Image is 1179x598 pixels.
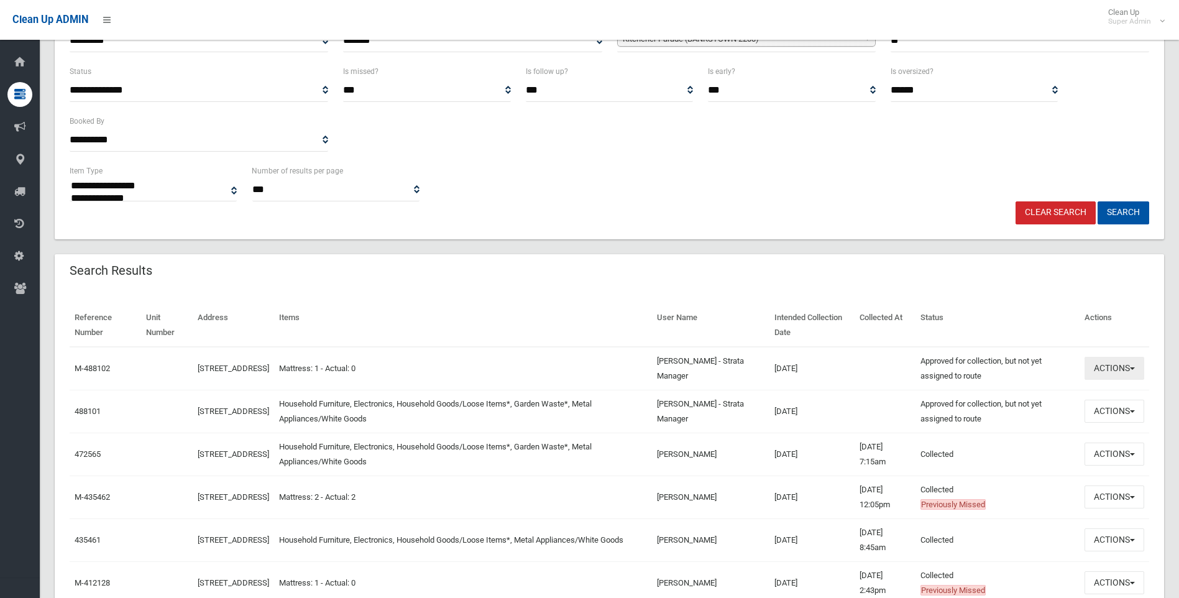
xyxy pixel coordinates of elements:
[55,259,167,283] header: Search Results
[855,518,915,561] td: [DATE] 8:45am
[1085,400,1144,423] button: Actions
[75,492,110,502] a: M-435462
[708,65,735,78] label: Is early?
[70,304,141,347] th: Reference Number
[915,390,1080,433] td: Approved for collection, but not yet assigned to route
[1085,571,1144,594] button: Actions
[1085,357,1144,380] button: Actions
[920,585,986,596] span: Previously Missed
[274,476,652,518] td: Mattress: 2 - Actual: 2
[891,65,934,78] label: Is oversized?
[193,304,274,347] th: Address
[343,65,378,78] label: Is missed?
[769,476,855,518] td: [DATE]
[141,304,193,347] th: Unit Number
[274,347,652,390] td: Mattress: 1 - Actual: 0
[915,304,1080,347] th: Status
[274,390,652,433] td: Household Furniture, Electronics, Household Goods/Loose Items*, Garden Waste*, Metal Appliances/W...
[1085,443,1144,466] button: Actions
[198,535,269,545] a: [STREET_ADDRESS]
[652,347,769,390] td: [PERSON_NAME] - Strata Manager
[1108,17,1151,26] small: Super Admin
[920,499,986,510] span: Previously Missed
[1085,528,1144,551] button: Actions
[1080,304,1149,347] th: Actions
[855,476,915,518] td: [DATE] 12:05pm
[915,518,1080,561] td: Collected
[769,347,855,390] td: [DATE]
[915,433,1080,476] td: Collected
[769,518,855,561] td: [DATE]
[915,347,1080,390] td: Approved for collection, but not yet assigned to route
[198,364,269,373] a: [STREET_ADDRESS]
[855,304,915,347] th: Collected At
[70,114,104,128] label: Booked By
[769,433,855,476] td: [DATE]
[769,304,855,347] th: Intended Collection Date
[652,518,769,561] td: [PERSON_NAME]
[652,304,769,347] th: User Name
[1098,201,1149,224] button: Search
[1016,201,1096,224] a: Clear Search
[75,578,110,587] a: M-412128
[652,476,769,518] td: [PERSON_NAME]
[75,535,101,545] a: 435461
[75,449,101,459] a: 472565
[12,14,88,25] span: Clean Up ADMIN
[198,492,269,502] a: [STREET_ADDRESS]
[855,433,915,476] td: [DATE] 7:15am
[198,578,269,587] a: [STREET_ADDRESS]
[652,433,769,476] td: [PERSON_NAME]
[70,164,103,178] label: Item Type
[75,364,110,373] a: M-488102
[652,390,769,433] td: [PERSON_NAME] - Strata Manager
[915,476,1080,518] td: Collected
[526,65,568,78] label: Is follow up?
[274,518,652,561] td: Household Furniture, Electronics, Household Goods/Loose Items*, Metal Appliances/White Goods
[198,407,269,416] a: [STREET_ADDRESS]
[1102,7,1163,26] span: Clean Up
[252,164,343,178] label: Number of results per page
[274,433,652,476] td: Household Furniture, Electronics, Household Goods/Loose Items*, Garden Waste*, Metal Appliances/W...
[70,65,91,78] label: Status
[1085,485,1144,508] button: Actions
[769,390,855,433] td: [DATE]
[274,304,652,347] th: Items
[198,449,269,459] a: [STREET_ADDRESS]
[75,407,101,416] a: 488101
